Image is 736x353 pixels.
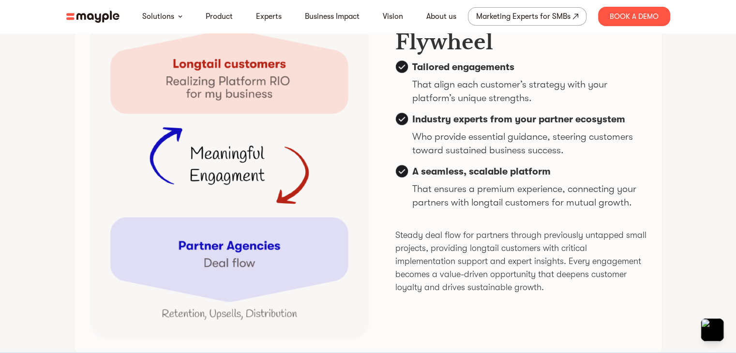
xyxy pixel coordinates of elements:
[412,130,646,157] p: Who provide essential guidance, steering customers toward sustained business success.
[206,11,233,22] a: Product
[598,7,670,26] div: Book A Demo
[395,229,646,294] p: Steady deal flow for partners through previously untapped small projects, providing longtail cust...
[426,11,456,22] a: About us
[412,165,646,178] p: A seamless, scalable platform
[412,113,646,126] p: Industry experts from your partner ecosystem
[305,11,360,22] a: Business Impact
[476,10,571,23] div: Marketing Experts for SMBs
[412,78,646,105] p: That align each customer’s strategy with your platform’s unique strengths.
[383,11,403,22] a: Vision
[468,7,586,26] a: Marketing Experts for SMBs
[412,182,646,209] p: That ensures a premium experience, connecting your partners with longtail customers for mutual gr...
[66,11,120,23] img: mayple-logo
[178,15,182,18] img: arrow-down
[142,11,174,22] a: Solutions
[256,11,282,22] a: Experts
[412,60,646,74] p: Tailored engagements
